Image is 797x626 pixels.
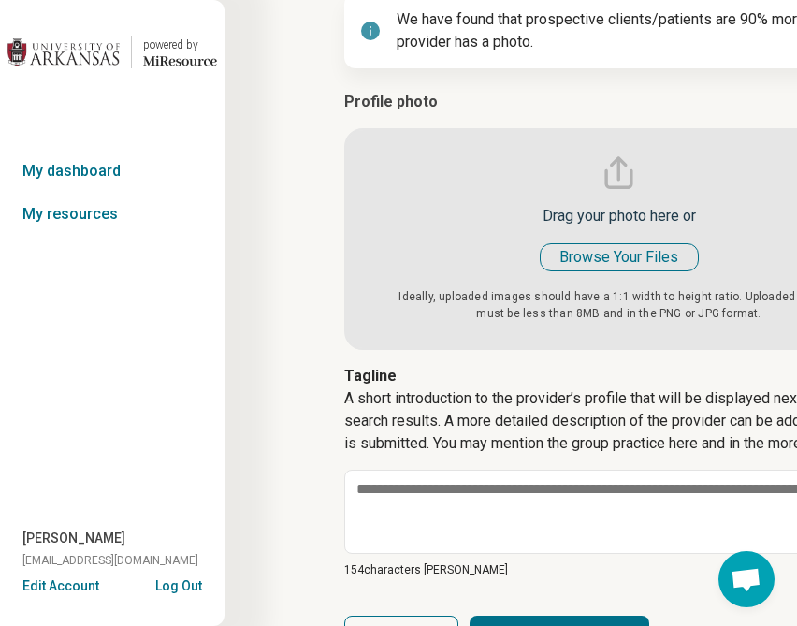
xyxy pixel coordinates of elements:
button: Edit Account [22,576,99,596]
a: University of Arkansaspowered by [7,30,217,75]
button: Log Out [155,576,202,591]
span: [PERSON_NAME] [22,529,125,548]
span: [EMAIL_ADDRESS][DOMAIN_NAME] [22,552,198,569]
img: University of Arkansas [7,30,120,75]
div: powered by [143,36,217,53]
div: Open chat [718,551,775,607]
